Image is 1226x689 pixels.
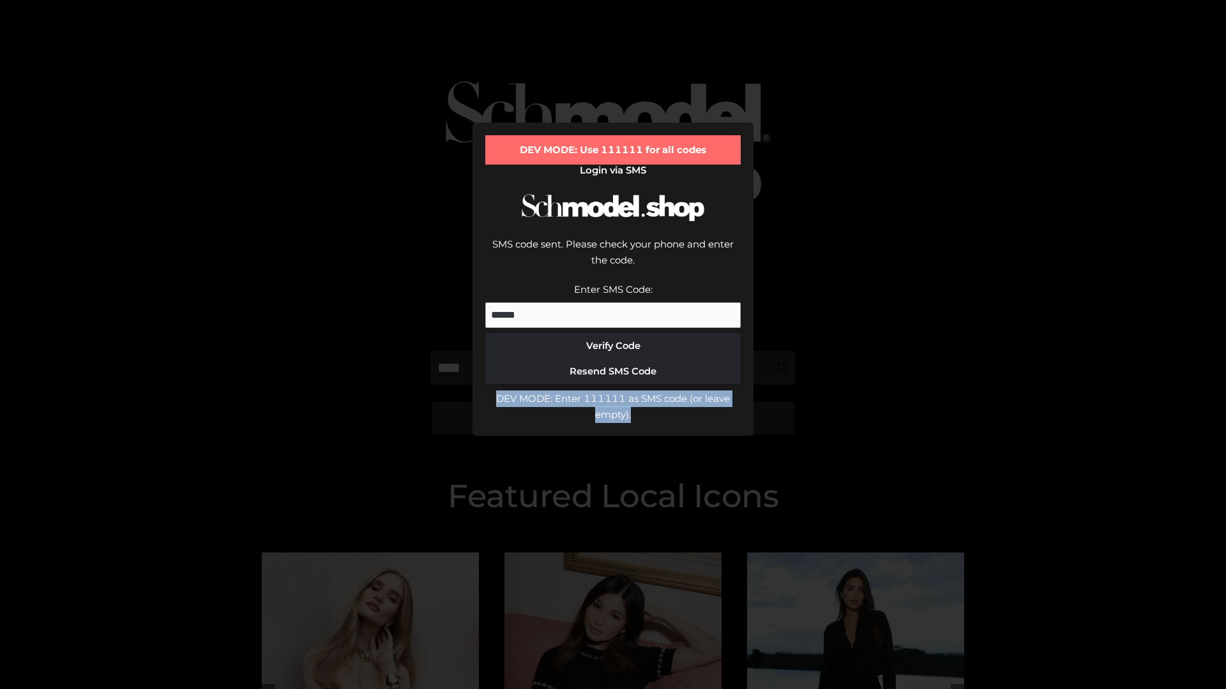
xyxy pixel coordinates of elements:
div: SMS code sent. Please check your phone and enter the code. [485,236,741,281]
img: Schmodel Logo [517,182,709,233]
button: Resend SMS Code [485,359,741,384]
div: DEV MODE: Use 111111 for all codes [485,135,741,165]
button: Verify Code [485,333,741,359]
h2: Login via SMS [485,165,741,176]
label: Enter SMS Code: [574,283,653,295]
div: DEV MODE: Enter 111111 as SMS code (or leave empty). [485,390,741,423]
